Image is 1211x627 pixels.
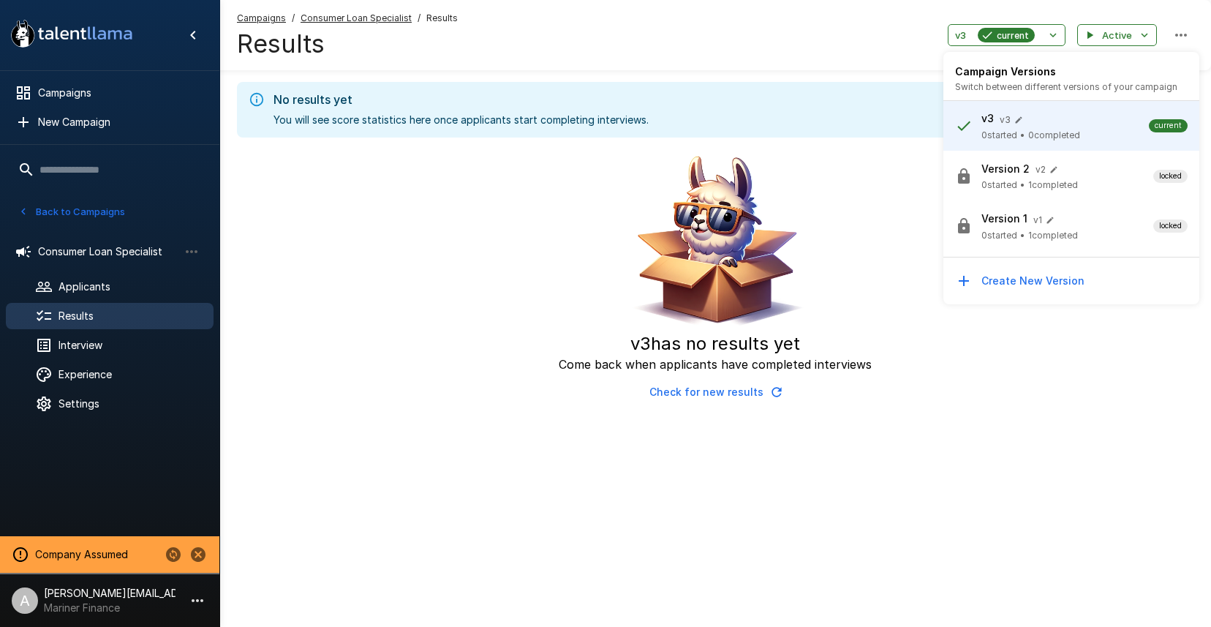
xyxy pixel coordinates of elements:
p: v3 [981,111,994,126]
span: v 1 [1033,214,1042,225]
p: Version 2 [981,162,1030,176]
h6: Campaign Versions [955,64,1188,80]
span: v 2 [1035,164,1046,175]
span: locked [1153,170,1188,182]
p: Version 1 [981,211,1027,226]
span: locked [1153,220,1188,232]
p: Create New Version [981,274,1084,288]
span: • [1020,178,1025,192]
span: 0 started [981,178,1017,192]
span: 0 started [981,128,1017,143]
span: • [1020,128,1025,143]
span: 0 completed [1028,128,1080,143]
span: • [1020,228,1025,243]
span: 1 completed [1028,178,1078,192]
span: 1 completed [1028,228,1078,243]
span: 0 started [981,228,1017,243]
span: v 3 [1000,114,1011,125]
span: Switch between different versions of your campaign [955,81,1177,92]
span: current [1149,120,1188,132]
